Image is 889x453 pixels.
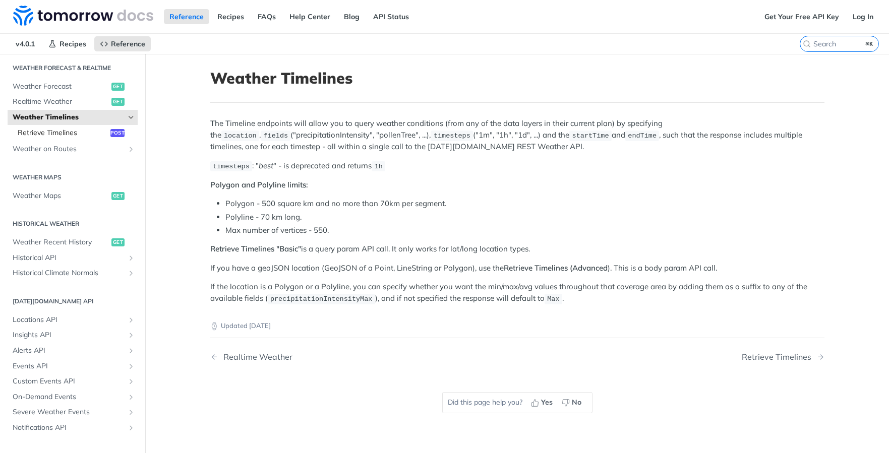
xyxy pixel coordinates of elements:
[60,39,86,48] span: Recipes
[13,191,109,201] span: Weather Maps
[847,9,879,24] a: Log In
[742,352,816,362] div: Retrieve Timelines
[527,395,558,410] button: Yes
[338,9,365,24] a: Blog
[8,94,138,109] a: Realtime Weatherget
[8,328,138,343] a: Insights APIShow subpages for Insights API
[541,397,553,408] span: Yes
[210,243,824,255] p: is a query param API call. It only works for lat/long location types.
[8,343,138,358] a: Alerts APIShow subpages for Alerts API
[8,359,138,374] a: Events APIShow subpages for Events API
[127,113,135,121] button: Hide subpages for Weather Timelines
[572,397,581,408] span: No
[13,330,125,340] span: Insights API
[210,118,824,152] p: The Timeline endpoints will allow you to query weather conditions (from any of the data layers in...
[8,142,138,157] a: Weather on RoutesShow subpages for Weather on Routes
[13,407,125,417] span: Severe Weather Events
[13,6,153,26] img: Tomorrow.io Weather API Docs
[8,250,138,266] a: Historical APIShow subpages for Historical API
[127,393,135,401] button: Show subpages for On-Demand Events
[210,244,301,253] strong: Retrieve Timelines "Basic"
[442,392,592,413] div: Did this page help you?
[8,219,138,228] h2: Historical Weather
[13,97,109,107] span: Realtime Weather
[368,9,414,24] a: API Status
[8,110,138,125] a: Weather TimelinesHide subpages for Weather Timelines
[127,254,135,262] button: Show subpages for Historical API
[164,9,209,24] a: Reference
[127,145,135,153] button: Show subpages for Weather on Routes
[212,9,250,24] a: Recipes
[8,266,138,281] a: Historical Climate NormalsShow subpages for Historical Climate Normals
[8,405,138,420] a: Severe Weather EventsShow subpages for Severe Weather Events
[628,132,657,140] span: endTime
[13,392,125,402] span: On-Demand Events
[127,362,135,370] button: Show subpages for Events API
[13,423,125,433] span: Notifications API
[8,374,138,389] a: Custom Events APIShow subpages for Custom Events API
[13,253,125,263] span: Historical API
[111,238,125,246] span: get
[284,9,336,24] a: Help Center
[127,331,135,339] button: Show subpages for Insights API
[210,281,824,304] p: If the location is a Polygon or a Polyline, you can specify whether you want the min/max/avg valu...
[8,79,138,94] a: Weather Forecastget
[127,269,135,277] button: Show subpages for Historical Climate Normals
[224,132,257,140] span: location
[13,315,125,325] span: Locations API
[8,188,138,204] a: Weather Mapsget
[8,390,138,405] a: On-Demand EventsShow subpages for On-Demand Events
[759,9,845,24] a: Get Your Free API Key
[13,82,109,92] span: Weather Forecast
[210,180,308,189] strong: Polygon and Polyline limits:
[8,63,138,73] h2: Weather Forecast & realtime
[210,352,473,362] a: Previous Page: Realtime Weather
[210,160,824,172] p: : " " - is deprecated and returns
[210,342,824,372] nav: Pagination Controls
[13,237,109,247] span: Weather Recent History
[863,39,876,49] kbd: ⌘K
[210,263,824,274] p: If you have a geoJSON location (GeoJSON of a Point, LineString or Polygon), use the ). This is a ...
[225,212,824,223] li: Polyline - 70 km long.
[94,36,151,51] a: Reference
[558,395,587,410] button: No
[13,361,125,371] span: Events API
[8,235,138,250] a: Weather Recent Historyget
[803,40,811,48] svg: Search
[8,420,138,435] a: Notifications APIShow subpages for Notifications API
[263,132,288,140] span: fields
[504,263,608,273] strong: Retrieve Timelines (Advanced
[434,132,470,140] span: timesteps
[110,129,125,137] span: post
[213,163,250,170] span: timesteps
[10,36,40,51] span: v4.0.1
[127,316,135,324] button: Show subpages for Locations API
[13,268,125,278] span: Historical Climate Normals
[259,161,273,170] em: best
[127,408,135,416] button: Show subpages for Severe Weather Events
[8,312,138,328] a: Locations APIShow subpages for Locations API
[127,377,135,385] button: Show subpages for Custom Events API
[375,163,383,170] span: 1h
[18,128,108,138] span: Retrieve Timelines
[13,346,125,356] span: Alerts API
[127,424,135,432] button: Show subpages for Notifications API
[572,132,609,140] span: startTime
[13,112,125,122] span: Weather Timelines
[252,9,281,24] a: FAQs
[8,297,138,306] h2: [DATE][DOMAIN_NAME] API
[218,352,292,362] div: Realtime Weather
[43,36,92,51] a: Recipes
[8,173,138,182] h2: Weather Maps
[270,295,373,303] span: precipitationIntensityMax
[547,295,559,303] span: Max
[225,198,824,210] li: Polygon - 500 square km and no more than 70km per segment.
[13,144,125,154] span: Weather on Routes
[111,98,125,106] span: get
[742,352,824,362] a: Next Page: Retrieve Timelines
[111,39,145,48] span: Reference
[225,225,824,236] li: Max number of vertices - 550.
[13,125,138,141] a: Retrieve Timelinespost
[13,376,125,386] span: Custom Events API
[210,69,824,87] h1: Weather Timelines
